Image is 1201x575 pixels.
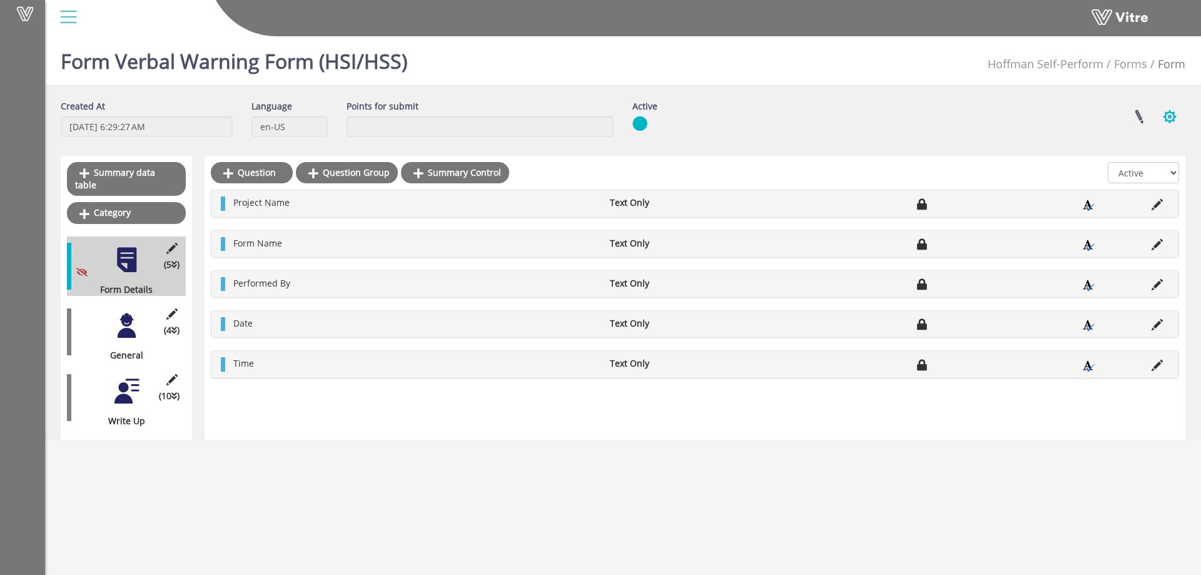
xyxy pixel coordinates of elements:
label: Language [251,100,292,113]
span: Date [233,317,253,329]
a: Question Group [296,162,398,183]
a: Question [211,162,293,183]
li: Text Only [604,317,745,330]
a: Category [67,202,186,223]
a: Forms [1114,56,1147,71]
div: General [67,349,176,362]
li: Form [1147,56,1185,73]
li: Text Only [604,237,745,250]
h1: Form Verbal Warning Form (HSI/HSS) [61,31,407,84]
span: (5 ) [164,258,180,271]
li: Text Only [604,196,745,209]
label: Created At [61,100,105,113]
div: Form Details [67,283,176,296]
a: Summary Control [401,162,509,183]
span: 210 [988,56,1103,71]
span: Project Name [233,196,290,208]
li: Text Only [604,277,745,290]
span: Form Name [233,237,282,249]
span: (4 ) [164,324,180,337]
div: Write Up [67,415,176,427]
img: yes [632,116,647,131]
span: Time [233,357,254,369]
label: Points for submit [347,100,418,113]
a: Summary data table [67,162,186,196]
label: Active [632,100,657,113]
span: Performed By [233,277,290,289]
span: (10 ) [159,390,180,402]
li: Text Only [604,357,745,370]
